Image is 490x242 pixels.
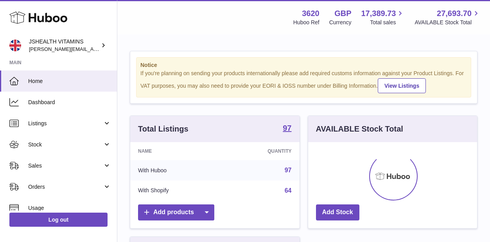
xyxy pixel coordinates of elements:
span: Home [28,78,111,85]
td: With Huboo [130,160,221,181]
span: Listings [28,120,103,127]
div: JSHEALTH VITAMINS [29,38,99,53]
a: 97 [283,124,291,134]
strong: GBP [334,8,351,19]
span: [PERSON_NAME][EMAIL_ADDRESS][DOMAIN_NAME] [29,46,157,52]
th: Quantity [221,142,299,160]
strong: 97 [283,124,291,132]
span: Sales [28,162,103,170]
div: Huboo Ref [293,19,319,26]
div: If you're planning on sending your products internationally please add required customs informati... [140,70,467,93]
a: 64 [285,187,292,194]
span: Total sales [370,19,405,26]
span: 17,389.73 [361,8,396,19]
div: Currency [329,19,352,26]
h3: AVAILABLE Stock Total [316,124,403,134]
span: 27,693.70 [437,8,472,19]
a: 27,693.70 AVAILABLE Stock Total [415,8,481,26]
a: Log out [9,213,108,227]
strong: 3620 [302,8,319,19]
strong: Notice [140,61,467,69]
span: Orders [28,183,103,191]
a: Add products [138,204,214,220]
img: francesca@jshealthvitamins.com [9,40,21,51]
a: Add Stock [316,204,359,220]
span: Dashboard [28,99,111,106]
td: With Shopify [130,181,221,201]
a: View Listings [378,78,426,93]
span: AVAILABLE Stock Total [415,19,481,26]
th: Name [130,142,221,160]
a: 17,389.73 Total sales [361,8,405,26]
h3: Total Listings [138,124,188,134]
a: 97 [285,167,292,173]
span: Stock [28,141,103,148]
span: Usage [28,204,111,212]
